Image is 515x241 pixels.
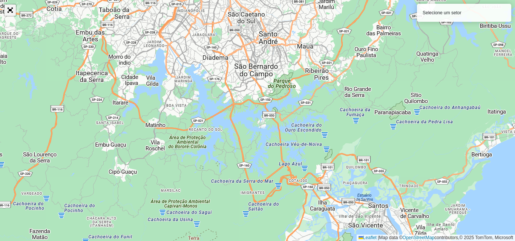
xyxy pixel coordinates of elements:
[359,235,377,240] a: Leaflet
[378,235,379,240] span: |
[403,235,435,240] a: OpenStreetMap
[417,4,511,22] div: Selecione um setor
[5,5,16,16] a: Abrir mapa em tela cheia
[357,235,515,241] div: Map data © contributors,© 2025 TomTom, Microsoft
